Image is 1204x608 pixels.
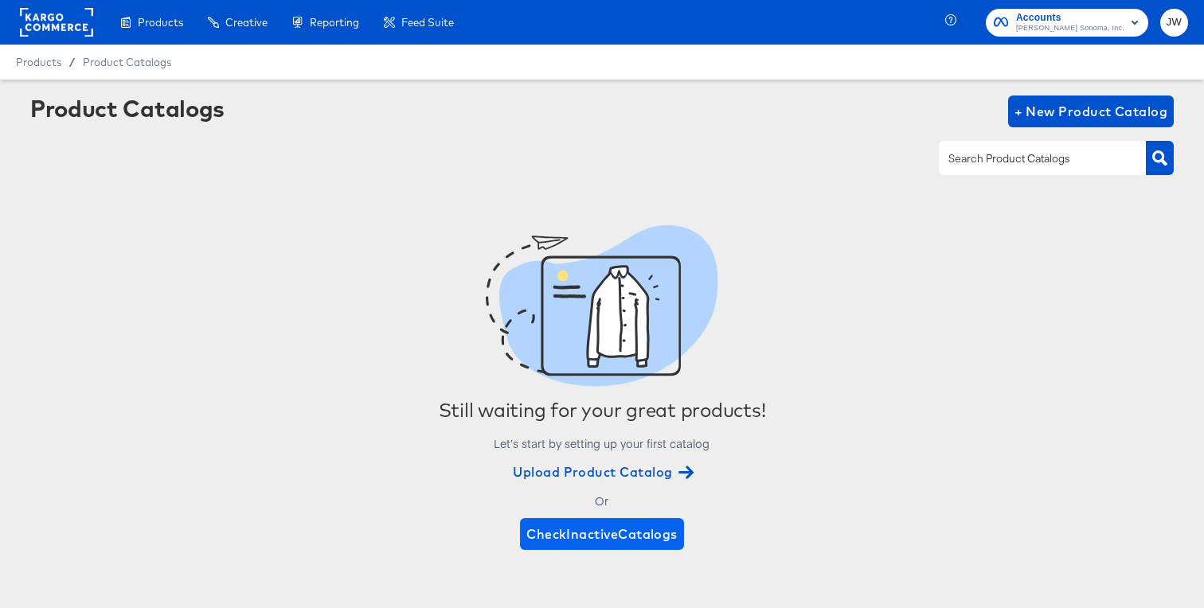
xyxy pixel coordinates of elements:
[225,16,268,29] span: Creative
[138,16,183,29] span: Products
[526,523,678,545] span: Check Inactive Catalogs
[61,56,83,68] span: /
[310,16,359,29] span: Reporting
[1167,14,1182,32] span: JW
[83,56,171,68] a: Product Catalogs
[1014,100,1168,123] span: + New Product Catalog
[1016,10,1124,26] span: Accounts
[945,150,1115,168] input: Search Product Catalogs
[1008,95,1175,127] button: + New Product Catalog
[30,95,225,121] div: Product Catalogs
[513,461,690,483] span: Upload Product Catalog
[986,9,1148,37] button: Accounts[PERSON_NAME] Sonoma, Inc.
[1016,22,1124,35] span: [PERSON_NAME] Sonoma, Inc.
[506,461,697,483] button: Upload Product Catalog
[493,438,710,449] div: Let’s start by setting up your first catalog
[401,16,454,29] span: Feed Suite
[16,56,61,68] span: Products
[594,495,609,506] div: Or
[1160,9,1188,37] button: JW
[439,399,766,421] div: Still waiting for your great products!
[520,518,684,550] button: CheckInactiveCatalogs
